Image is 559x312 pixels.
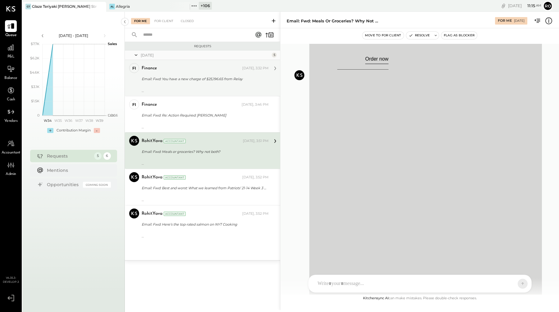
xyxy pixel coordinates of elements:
div: For Me [498,18,512,23]
div: Accountant [164,175,186,180]
div: - [94,128,100,133]
div: [DATE] [141,53,270,58]
text: W35 [54,118,62,123]
div: GT [25,4,31,9]
button: Flag as Blocker [441,32,477,39]
text: $7.7K [31,42,39,46]
div: fi [132,65,136,71]
div: [DATE], 3:46 PM [242,102,269,107]
div: rohit.yava [142,211,162,217]
a: Accountant [0,138,21,156]
text: Sales [108,42,117,46]
div: [DATE], 3:52 PM [242,175,269,180]
button: Resolve [406,32,432,39]
div: finance [142,102,157,108]
div: Requests [47,153,91,159]
div: 6 [103,152,111,160]
div: Contribution Margin [57,128,91,133]
text: W37 [75,118,82,123]
div: Closed [178,18,197,24]
text: Labor [108,113,117,117]
div: Accountant [164,139,186,143]
div: copy link [500,2,507,9]
div: Order now [365,56,389,64]
a: Cash [0,85,21,103]
div: [DATE], 3:51 PM [243,139,269,144]
div: For Client [151,18,176,24]
div: [DATE], 3:32 PM [242,66,269,71]
div: Requests [128,44,277,48]
span: Queue [5,33,17,38]
div: finance [142,65,157,71]
div: rohit.yava [142,138,162,144]
a: P&L [0,42,21,60]
text: 0 [37,113,39,117]
button: Move to for client [362,32,404,39]
div: + 106 [199,2,212,10]
button: Ro [543,1,553,11]
div: Email: Fwd: Meals or groceries? Why not both? [142,149,267,155]
a: Balance [0,63,21,81]
div: Email: Fwd: Best and worst: What we learned from Patriots’ 21-14 Week 3 loss to Steelers [142,185,267,191]
a: Admin [0,159,21,177]
text: $3.1K [31,85,39,89]
a: Vendors [0,106,21,124]
text: W39 [95,118,103,123]
div: Email: Fwd: Re: Action Required: [PERSON_NAME] [142,112,267,118]
div: Coming Soon [83,182,111,188]
div: 5 [94,152,102,160]
text: $4.6K [30,70,39,75]
div: Email: Fwd: Here’s the top-rated salmon on NYT Cooking [142,221,267,227]
div: Email: Fwd: Meals or groceries? Why not both? [287,18,380,24]
text: $6.2K [30,56,39,60]
div: 5 [272,53,277,57]
span: Cash [7,97,15,103]
div: For Me [131,18,150,24]
div: Accountant [164,212,186,216]
div: Mentions [47,167,108,173]
div: rohit.yava [142,174,162,181]
span: Balance [4,76,17,81]
div: Al [109,4,115,9]
text: W34 [44,118,52,123]
span: Accountant [2,150,20,156]
div: Allegria [116,4,130,9]
div: [DATE] [514,19,525,23]
span: Admin [6,172,16,177]
span: Vendors [4,118,18,124]
div: Opportunities [47,181,80,188]
div: [DATE] - [DATE] [47,33,100,38]
div: Glaze Teriyaki [PERSON_NAME] Street - [PERSON_NAME] River [PERSON_NAME] LLC [32,4,97,9]
div: [DATE], 3:52 PM [242,211,269,216]
a: Queue [0,20,21,38]
text: W38 [85,118,93,123]
div: [DATE] [508,3,541,9]
text: W36 [64,118,72,123]
div: fi [132,102,136,108]
span: P&L [7,54,15,60]
div: + [47,128,53,133]
text: $1.5K [31,99,39,103]
div: Email: Fwd: You have a new charge of $25,196.65 from Relay [142,76,267,82]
